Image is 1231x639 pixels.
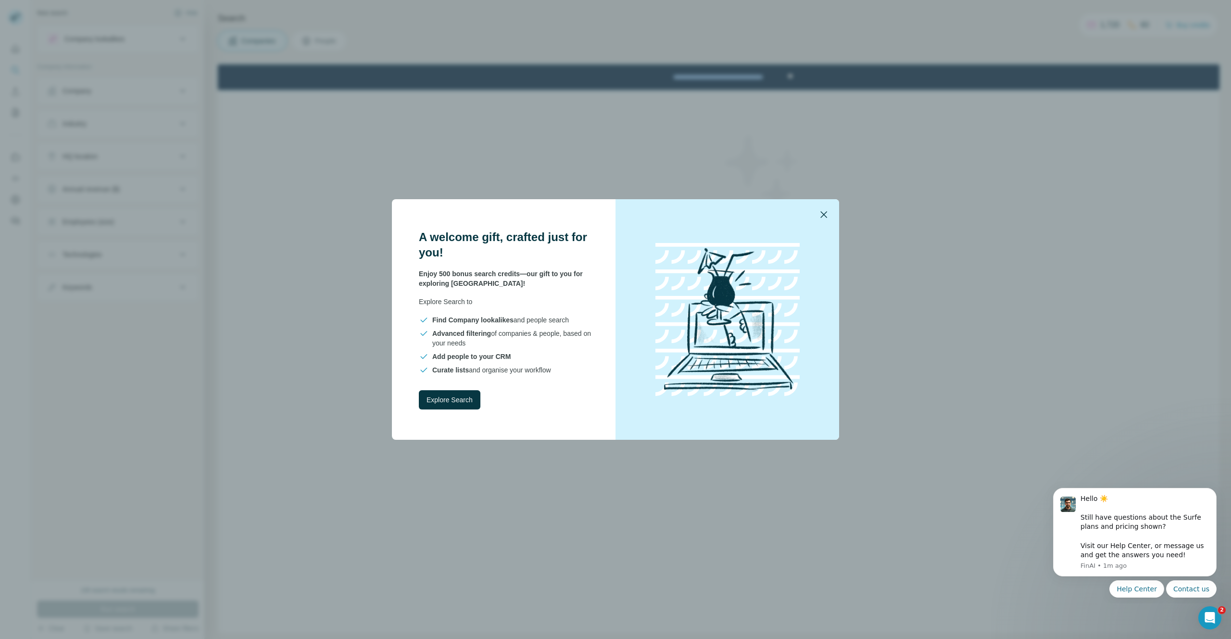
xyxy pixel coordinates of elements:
[432,329,592,348] span: of companies & people, based on your needs
[1218,606,1226,614] span: 2
[432,316,514,324] span: Find Company lookalikes
[432,330,491,337] span: Advanced filtering
[427,395,473,405] span: Explore Search
[1198,606,1221,629] iframe: Intercom live chat
[641,233,814,406] img: laptop
[432,2,568,23] div: Upgrade plan for full access to Surfe
[1039,479,1231,603] iframe: Intercom notifications message
[432,315,569,325] span: and people search
[432,366,469,374] span: Curate lists
[419,230,592,260] h3: A welcome gift, crafted just for you!
[432,353,511,360] span: Add people to your CRM
[419,269,592,288] p: Enjoy 500 bonus search credits—our gift to you for exploring [GEOGRAPHIC_DATA]!
[419,390,480,409] button: Explore Search
[419,297,592,307] p: Explore Search to
[432,365,551,375] span: and organise your workflow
